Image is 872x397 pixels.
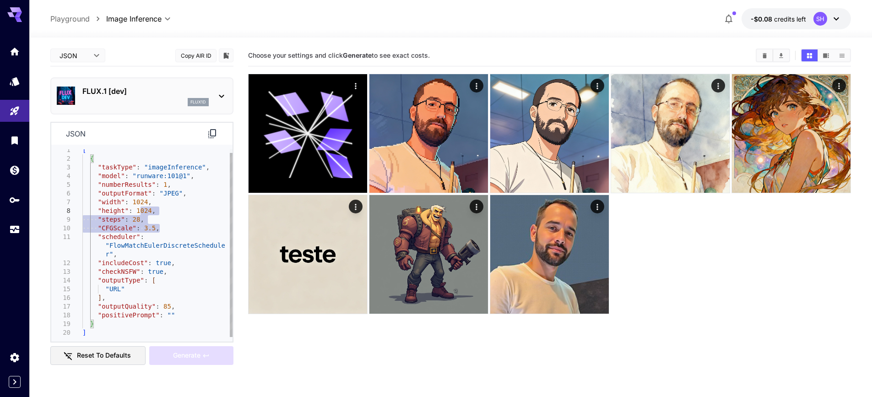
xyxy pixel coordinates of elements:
[90,320,94,327] span: }
[51,320,70,328] div: 19
[144,224,156,232] span: 3.5
[51,207,70,215] div: 8
[756,49,790,62] div: Clear AllDownload All
[129,207,132,214] span: :
[9,46,20,57] div: Home
[133,172,190,179] span: "runware:101@1"
[98,163,136,171] span: "taskType"
[156,303,159,310] span: :
[171,259,175,266] span: ,
[141,216,144,223] span: ,
[51,154,70,163] div: 2
[98,277,144,284] span: "outputType"
[711,79,725,92] div: Actions
[248,51,430,59] span: Choose your settings and click to see exact costs.
[144,163,206,171] span: "imageInference"
[9,135,20,146] div: Library
[136,224,140,232] span: :
[167,311,175,319] span: ""
[98,268,141,275] span: "checkNSFW"
[106,285,125,293] span: "URL"
[801,49,851,62] div: Show media in grid viewShow media in video viewShow media in list view
[133,216,141,223] span: 28
[51,311,70,320] div: 18
[51,267,70,276] div: 13
[206,163,210,171] span: ,
[51,328,70,337] div: 20
[50,13,106,24] nav: breadcrumb
[50,13,90,24] a: Playground
[156,181,159,188] span: :
[98,216,125,223] span: "steps"
[51,189,70,198] div: 6
[66,128,86,139] p: json
[222,50,230,61] button: Add to library
[470,79,483,92] div: Actions
[152,207,156,214] span: ,
[51,146,70,154] div: 1
[98,207,129,214] span: "height"
[51,259,70,267] div: 12
[51,233,70,241] div: 11
[818,49,834,61] button: Show media in video view
[50,346,146,365] button: Reset to defaults
[140,233,144,240] span: :
[834,49,850,61] button: Show media in list view
[168,181,171,188] span: ,
[98,172,125,179] span: "model"
[98,190,152,197] span: "outputFormat"
[51,276,70,285] div: 14
[106,13,162,24] span: Image Inference
[125,172,129,179] span: :
[9,376,21,388] div: Expand sidebar
[832,79,846,92] div: Actions
[148,259,152,266] span: :
[349,200,363,213] div: Actions
[51,302,70,311] div: 17
[590,79,604,92] div: Actions
[102,294,105,301] span: ,
[773,49,789,61] button: Download All
[163,181,167,188] span: 1
[51,163,70,172] div: 3
[133,198,148,206] span: 1024
[60,51,88,60] span: JSON
[9,105,20,117] div: Playground
[369,74,488,193] img: Z
[125,198,129,206] span: :
[774,15,806,23] span: credits left
[9,164,20,176] div: Wallet
[156,259,171,266] span: true
[732,74,850,193] img: Z
[490,74,609,193] img: Z
[249,195,367,314] img: Z
[90,155,94,162] span: {
[98,303,156,310] span: "outputQuality"
[9,194,20,206] div: API Keys
[51,198,70,207] div: 7
[9,352,20,363] div: Settings
[163,268,167,275] span: ,
[175,49,217,62] button: Copy AIR ID
[82,86,209,97] p: FLUX.1 [dev]
[148,198,152,206] span: ,
[98,294,102,301] span: ]
[51,172,70,180] div: 4
[98,233,141,240] span: "scheduler"
[106,250,114,258] span: r"
[125,216,129,223] span: :
[9,76,20,87] div: Models
[802,49,818,61] button: Show media in grid view
[183,190,186,197] span: ,
[611,74,730,193] img: 9k=
[190,172,194,179] span: ,
[98,181,156,188] span: "numberResults"
[369,195,488,314] img: 9k=
[51,294,70,302] div: 16
[144,277,148,284] span: :
[9,224,20,235] div: Usage
[106,242,225,249] span: "FlowMatchEulerDiscreteSchedule
[160,190,183,197] span: "JPEG"
[51,180,70,189] div: 5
